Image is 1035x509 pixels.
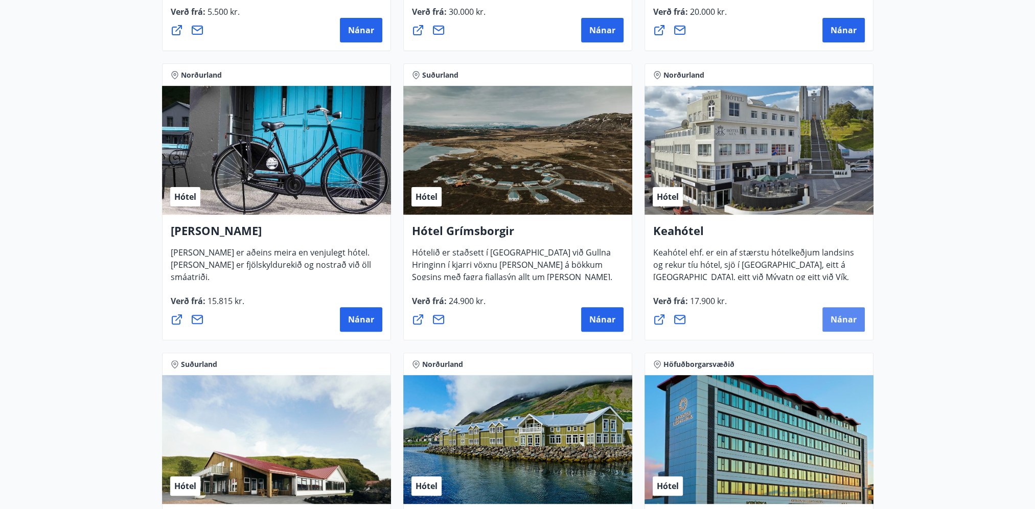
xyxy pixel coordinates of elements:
span: Norðurland [663,70,704,80]
span: Keahótel ehf. er ein af stærstu hótelkeðjum landsins og rekur tíu hótel, sjö í [GEOGRAPHIC_DATA],... [653,247,854,315]
button: Nánar [581,307,624,332]
span: Suðurland [181,359,217,369]
span: Verð frá : [412,295,486,315]
span: Nánar [348,314,374,325]
span: Hótel [174,191,196,202]
span: 24.900 kr. [447,295,486,307]
span: Nánar [831,25,857,36]
h4: Hótel Grímsborgir [412,223,624,246]
h4: Keahótel [653,223,865,246]
span: Norðurland [422,359,463,369]
span: [PERSON_NAME] er aðeins meira en venjulegt hótel. [PERSON_NAME] er fjölskyldurekið og nostrað við... [171,247,371,291]
button: Nánar [822,307,865,332]
span: Höfuðborgarsvæðið [663,359,734,369]
span: Norðurland [181,70,222,80]
span: Verð frá : [653,6,727,26]
span: Verð frá : [653,295,727,315]
span: Hótel [657,480,679,492]
span: Hótel [416,480,438,492]
span: 30.000 kr. [447,6,486,17]
h4: [PERSON_NAME] [171,223,382,246]
span: Nánar [589,25,615,36]
span: Hótel [416,191,438,202]
span: Hótel [657,191,679,202]
span: Nánar [589,314,615,325]
span: Verð frá : [171,295,244,315]
span: 5.500 kr. [205,6,240,17]
span: 17.900 kr. [688,295,727,307]
button: Nánar [822,18,865,42]
span: 20.000 kr. [688,6,727,17]
span: Nánar [348,25,374,36]
span: Hótel [174,480,196,492]
span: 15.815 kr. [205,295,244,307]
button: Nánar [340,18,382,42]
button: Nánar [581,18,624,42]
span: Nánar [831,314,857,325]
span: Suðurland [422,70,458,80]
span: Verð frá : [412,6,486,26]
span: Verð frá : [171,6,240,26]
span: Hótelið er staðsett í [GEOGRAPHIC_DATA] við Gullna Hringinn í kjarri vöxnu [PERSON_NAME] á bökkum... [412,247,612,315]
button: Nánar [340,307,382,332]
